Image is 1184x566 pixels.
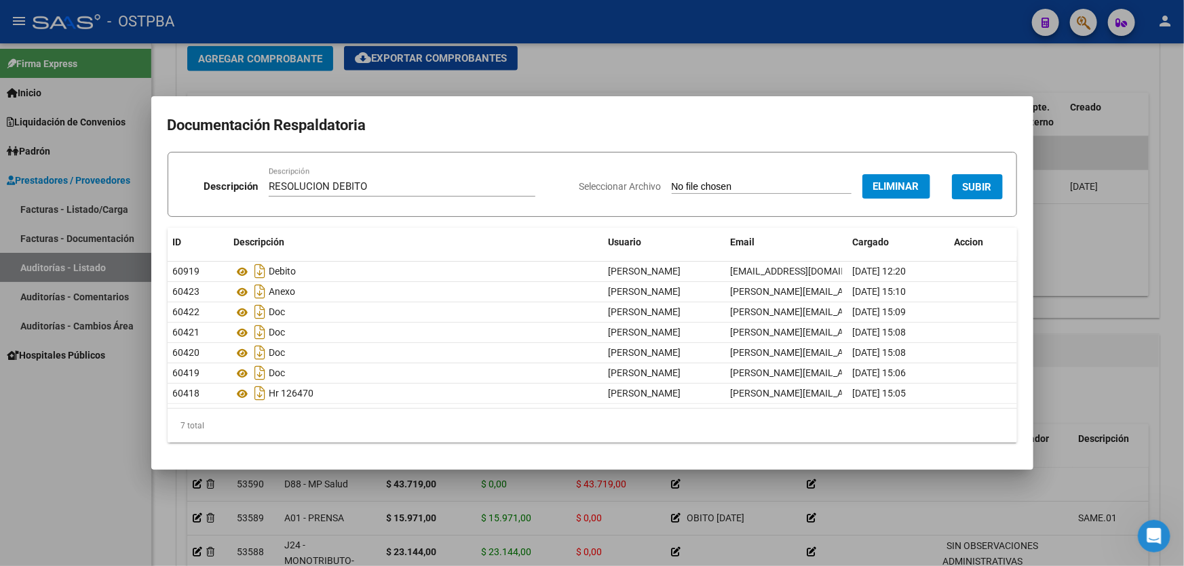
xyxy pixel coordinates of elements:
span: [DATE] 15:10 [853,286,906,297]
span: [PERSON_NAME] [609,327,681,338]
span: Seleccionar Archivo [579,181,662,192]
span: Descripción [234,237,285,247]
span: ID [173,237,182,247]
span: [DATE] 15:08 [853,347,906,358]
i: Descargar documento [252,281,269,302]
span: [DATE] 15:09 [853,306,906,317]
span: [PERSON_NAME][EMAIL_ADDRESS][PERSON_NAME][DOMAIN_NAME] [731,327,1027,338]
datatable-header-cell: Usuario [603,228,725,257]
span: 60423 [173,286,200,297]
span: Accion [955,237,984,247]
span: [PERSON_NAME][EMAIL_ADDRESS][PERSON_NAME][DOMAIN_NAME] [731,388,1027,399]
span: 60421 [173,327,200,338]
span: [PERSON_NAME] [609,388,681,399]
i: Descargar documento [252,321,269,343]
div: Doc [234,362,598,384]
span: [PERSON_NAME] [609,306,681,317]
span: Email [731,237,755,247]
i: Descargar documento [252,301,269,323]
span: Eliminar [873,180,919,193]
span: [EMAIL_ADDRESS][DOMAIN_NAME] [731,266,881,277]
span: [DATE] 15:05 [853,388,906,399]
datatable-header-cell: Descripción [229,228,603,257]
div: 7 total [168,409,1017,443]
datatable-header-cell: Accion [949,228,1017,257]
p: Descripción [204,179,258,195]
span: SUBIR [963,181,992,193]
span: [PERSON_NAME] [609,266,681,277]
span: 60419 [173,367,200,378]
i: Descargar documento [252,362,269,384]
span: [DATE] 15:06 [853,367,906,378]
datatable-header-cell: ID [168,228,229,257]
span: [PERSON_NAME] [609,367,681,378]
datatable-header-cell: Cargado [847,228,949,257]
span: 60422 [173,306,200,317]
button: SUBIR [952,174,1003,199]
i: Descargar documento [252,342,269,363]
span: [PERSON_NAME] [609,286,681,297]
div: Doc [234,301,598,323]
span: [PERSON_NAME][EMAIL_ADDRESS][PERSON_NAME][DOMAIN_NAME] [731,306,1027,317]
span: 60420 [173,347,200,358]
span: 60919 [173,266,200,277]
i: Descargar documento [252,260,269,282]
button: Eliminar [862,174,930,199]
span: 60418 [173,388,200,399]
div: Doc [234,321,598,343]
span: [DATE] 12:20 [853,266,906,277]
span: [PERSON_NAME] [609,347,681,358]
span: [PERSON_NAME][EMAIL_ADDRESS][PERSON_NAME][DOMAIN_NAME] [731,286,1027,297]
span: [PERSON_NAME][EMAIL_ADDRESS][PERSON_NAME][DOMAIN_NAME] [731,347,1027,358]
h2: Documentación Respaldatoria [168,113,1017,138]
iframe: Intercom live chat [1138,520,1170,552]
span: [DATE] 15:08 [853,327,906,338]
div: Doc [234,342,598,363]
div: Hr 126470 [234,382,598,404]
span: [PERSON_NAME][EMAIL_ADDRESS][PERSON_NAME][DOMAIN_NAME] [731,367,1027,378]
span: Cargado [853,237,890,247]
i: Descargar documento [252,382,269,404]
span: Usuario [609,237,642,247]
datatable-header-cell: Email [725,228,847,257]
div: Debito [234,260,598,282]
div: Anexo [234,281,598,302]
